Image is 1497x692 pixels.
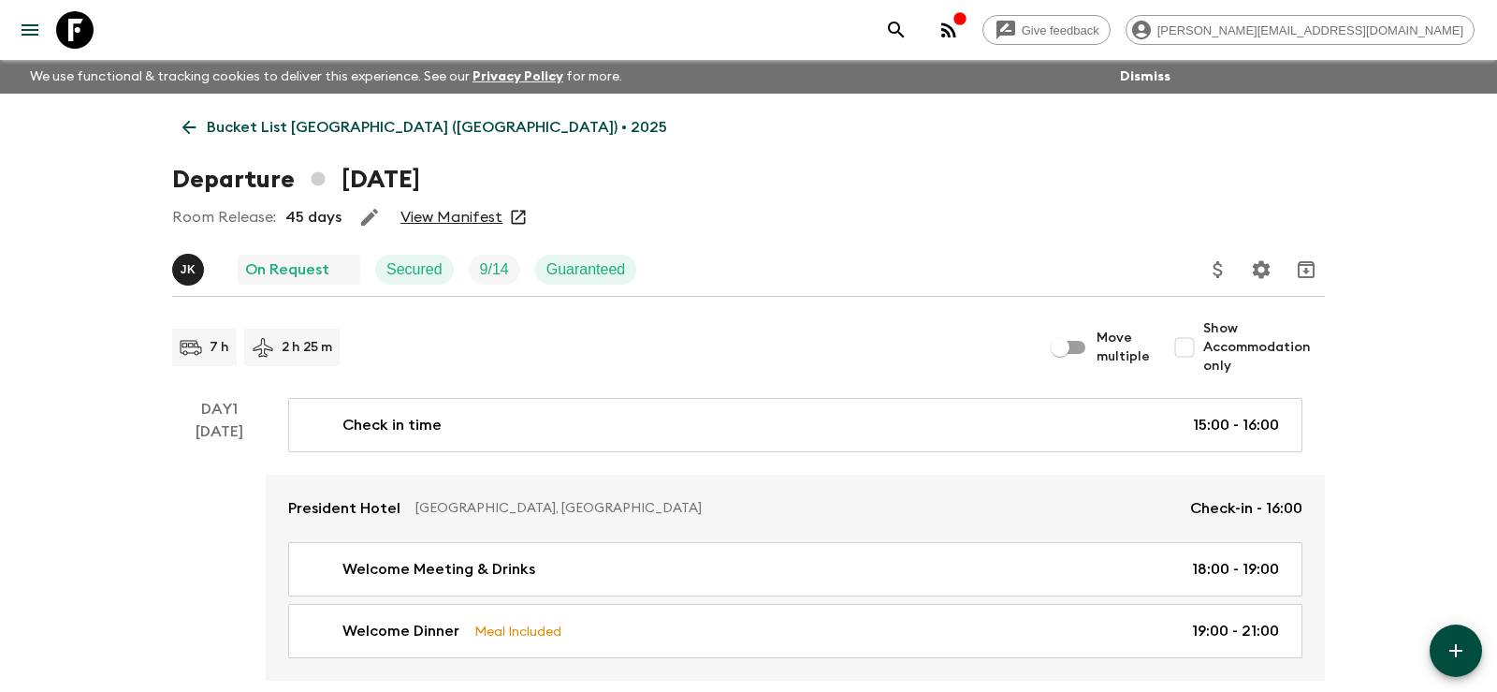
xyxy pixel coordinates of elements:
[480,258,509,281] p: 9 / 14
[1192,620,1279,642] p: 19:00 - 21:00
[1287,251,1325,288] button: Archive (Completed, Cancelled or Unsynced Departures only)
[342,620,459,642] p: Welcome Dinner
[878,11,915,49] button: search adventures
[375,255,454,285] div: Secured
[207,116,667,139] p: Bucket List [GEOGRAPHIC_DATA] ([GEOGRAPHIC_DATA]) • 2025
[386,258,443,281] p: Secured
[245,258,329,281] p: On Request
[288,542,1302,596] a: Welcome Meeting & Drinks18:00 - 19:00
[1147,23,1474,37] span: [PERSON_NAME][EMAIL_ADDRESS][DOMAIN_NAME]
[1097,329,1151,366] span: Move multiple
[172,161,420,199] h1: Departure [DATE]
[196,420,243,681] div: [DATE]
[181,262,196,277] p: J K
[472,70,563,83] a: Privacy Policy
[1115,64,1175,90] button: Dismiss
[1011,23,1110,37] span: Give feedback
[1126,15,1475,45] div: [PERSON_NAME][EMAIL_ADDRESS][DOMAIN_NAME]
[282,338,332,357] p: 2 h 25 m
[1203,319,1325,375] span: Show Accommodation only
[415,499,1175,518] p: [GEOGRAPHIC_DATA], [GEOGRAPHIC_DATA]
[1192,558,1279,581] p: 18:00 - 19:00
[285,206,342,228] p: 45 days
[474,621,561,641] p: Meal Included
[11,11,49,49] button: menu
[210,338,229,357] p: 7 h
[288,497,400,520] p: President Hotel
[288,398,1302,452] a: Check in time15:00 - 16:00
[1190,497,1302,520] p: Check-in - 16:00
[172,254,208,286] button: JK
[469,255,520,285] div: Trip Fill
[400,208,502,227] a: View Manifest
[342,414,442,436] p: Check in time
[266,475,1325,542] a: President Hotel[GEOGRAPHIC_DATA], [GEOGRAPHIC_DATA]Check-in - 16:00
[1243,251,1280,288] button: Settings
[546,258,626,281] p: Guaranteed
[1199,251,1237,288] button: Update Price, Early Bird Discount and Costs
[22,60,630,94] p: We use functional & tracking cookies to deliver this experience. See our for more.
[1193,414,1279,436] p: 15:00 - 16:00
[172,109,677,146] a: Bucket List [GEOGRAPHIC_DATA] ([GEOGRAPHIC_DATA]) • 2025
[288,604,1302,658] a: Welcome DinnerMeal Included19:00 - 21:00
[342,558,535,581] p: Welcome Meeting & Drinks
[982,15,1111,45] a: Give feedback
[172,206,276,228] p: Room Release:
[172,259,208,274] span: Jamie Keenan
[172,398,266,420] p: Day 1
